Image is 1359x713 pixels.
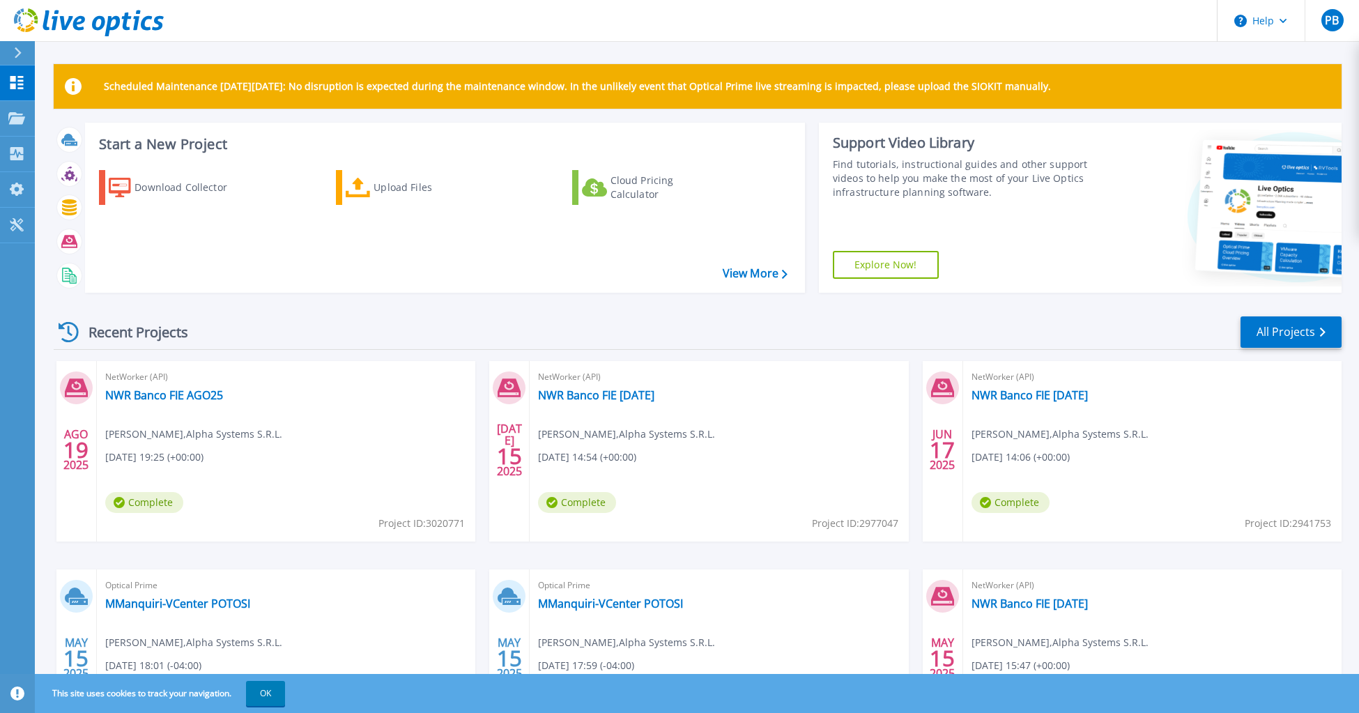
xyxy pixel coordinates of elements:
[538,492,616,513] span: Complete
[105,597,250,611] a: MManquiri-VCenter POTOSI
[972,658,1070,673] span: [DATE] 15:47 (+00:00)
[972,450,1070,465] span: [DATE] 14:06 (+00:00)
[246,681,285,706] button: OK
[497,450,522,462] span: 15
[1241,316,1342,348] a: All Projects
[929,633,955,684] div: MAY 2025
[833,134,1100,152] div: Support Video Library
[496,633,523,684] div: MAY 2025
[538,597,683,611] a: MManquiri-VCenter POTOSI
[497,652,522,664] span: 15
[105,450,204,465] span: [DATE] 19:25 (+00:00)
[538,369,900,385] span: NetWorker (API)
[972,427,1149,442] span: [PERSON_NAME] , Alpha Systems S.R.L.
[538,578,900,593] span: Optical Prime
[496,424,523,475] div: [DATE] 2025
[972,635,1149,650] span: [PERSON_NAME] , Alpha Systems S.R.L.
[723,267,788,280] a: View More
[105,658,201,673] span: [DATE] 18:01 (-04:00)
[972,597,1088,611] a: NWR Banco FIE [DATE]
[538,450,636,465] span: [DATE] 14:54 (+00:00)
[833,251,939,279] a: Explore Now!
[972,388,1088,402] a: NWR Banco FIE [DATE]
[538,427,715,442] span: [PERSON_NAME] , Alpha Systems S.R.L.
[930,652,955,664] span: 15
[1245,516,1331,531] span: Project ID: 2941753
[105,388,223,402] a: NWR Banco FIE AGO25
[135,174,246,201] div: Download Collector
[972,369,1333,385] span: NetWorker (API)
[374,174,485,201] div: Upload Files
[63,633,89,684] div: MAY 2025
[63,652,89,664] span: 15
[538,635,715,650] span: [PERSON_NAME] , Alpha Systems S.R.L.
[105,369,467,385] span: NetWorker (API)
[972,492,1050,513] span: Complete
[812,516,898,531] span: Project ID: 2977047
[105,578,467,593] span: Optical Prime
[972,578,1333,593] span: NetWorker (API)
[99,137,787,152] h3: Start a New Project
[929,424,955,475] div: JUN 2025
[611,174,722,201] div: Cloud Pricing Calculator
[1325,15,1339,26] span: PB
[104,81,1051,92] p: Scheduled Maintenance [DATE][DATE]: No disruption is expected during the maintenance window. In t...
[572,170,728,205] a: Cloud Pricing Calculator
[38,681,285,706] span: This site uses cookies to track your navigation.
[63,444,89,456] span: 19
[105,492,183,513] span: Complete
[54,315,207,349] div: Recent Projects
[63,424,89,475] div: AGO 2025
[336,170,491,205] a: Upload Files
[105,635,282,650] span: [PERSON_NAME] , Alpha Systems S.R.L.
[538,658,634,673] span: [DATE] 17:59 (-04:00)
[378,516,465,531] span: Project ID: 3020771
[105,427,282,442] span: [PERSON_NAME] , Alpha Systems S.R.L.
[538,388,654,402] a: NWR Banco FIE [DATE]
[930,444,955,456] span: 17
[99,170,254,205] a: Download Collector
[833,158,1100,199] div: Find tutorials, instructional guides and other support videos to help you make the most of your L...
